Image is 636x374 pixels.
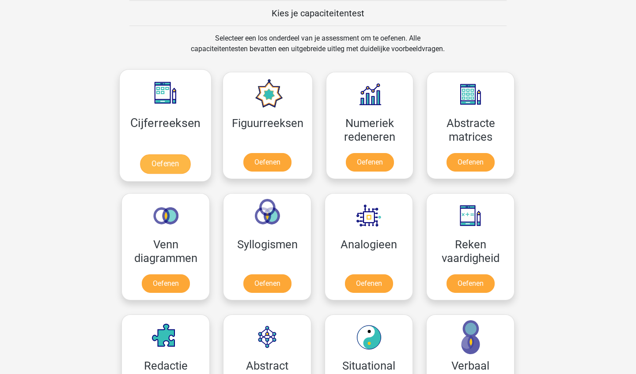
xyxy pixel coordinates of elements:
[243,153,291,172] a: Oefenen
[447,274,495,293] a: Oefenen
[182,33,453,65] div: Selecteer een los onderdeel van je assessment om te oefenen. Alle capaciteitentesten bevatten een...
[345,274,393,293] a: Oefenen
[346,153,394,172] a: Oefenen
[243,274,291,293] a: Oefenen
[142,274,190,293] a: Oefenen
[140,154,190,174] a: Oefenen
[447,153,495,172] a: Oefenen
[129,8,507,19] h5: Kies je capaciteitentest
